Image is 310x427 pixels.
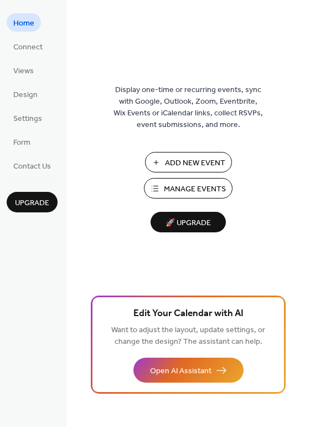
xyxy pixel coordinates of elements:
[7,133,37,151] a: Form
[7,61,40,79] a: Views
[7,156,58,175] a: Contact Us
[111,323,265,349] span: Want to adjust the layout, update settings, or change the design? The assistant can help.
[13,42,43,53] span: Connect
[13,18,34,29] span: Home
[151,212,226,232] button: 🚀 Upgrade
[164,184,226,195] span: Manage Events
[13,65,34,77] span: Views
[133,358,244,383] button: Open AI Assistant
[13,137,30,149] span: Form
[7,37,49,55] a: Connect
[13,113,42,125] span: Settings
[13,161,51,172] span: Contact Us
[157,216,219,231] span: 🚀 Upgrade
[7,192,58,212] button: Upgrade
[144,178,232,199] button: Manage Events
[15,197,49,209] span: Upgrade
[7,85,44,103] a: Design
[133,306,244,322] span: Edit Your Calendar with AI
[7,109,49,127] a: Settings
[113,84,263,131] span: Display one-time or recurring events, sync with Google, Outlook, Zoom, Eventbrite, Wix Events or ...
[150,365,211,377] span: Open AI Assistant
[7,13,41,32] a: Home
[145,152,232,172] button: Add New Event
[13,89,38,101] span: Design
[165,157,225,169] span: Add New Event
